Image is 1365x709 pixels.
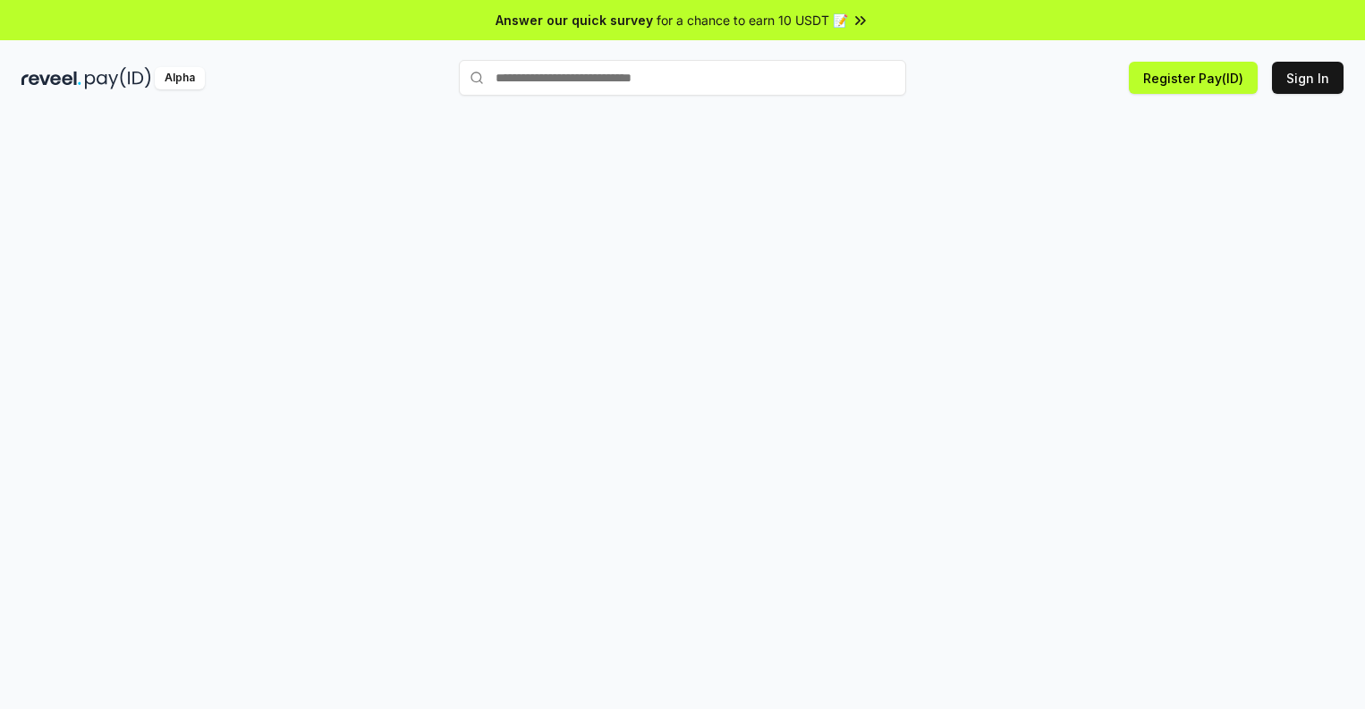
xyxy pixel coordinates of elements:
[21,67,81,89] img: reveel_dark
[496,11,653,30] span: Answer our quick survey
[155,67,205,89] div: Alpha
[1272,62,1344,94] button: Sign In
[1129,62,1258,94] button: Register Pay(ID)
[657,11,848,30] span: for a chance to earn 10 USDT 📝
[85,67,151,89] img: pay_id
